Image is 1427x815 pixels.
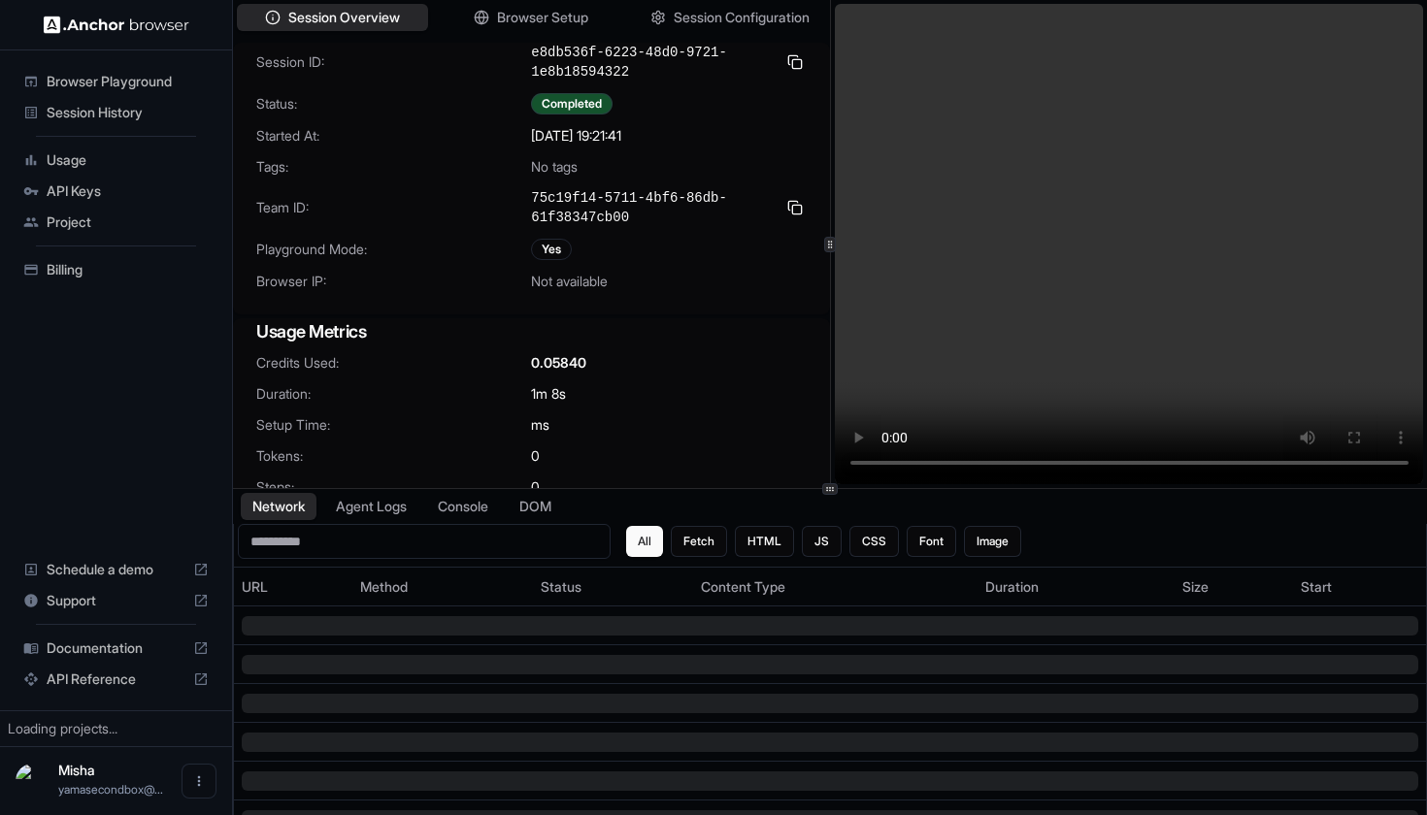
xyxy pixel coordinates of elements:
span: ms [531,415,549,435]
button: HTML [735,526,794,557]
span: Session ID: [256,52,531,72]
div: Documentation [16,633,216,664]
div: Completed [531,93,613,114]
div: Duration [985,577,1166,597]
button: All [626,526,663,557]
span: Status: [256,94,531,114]
button: Agent Logs [324,493,418,520]
div: Billing [16,254,216,285]
img: Anchor Logo [44,16,189,34]
button: Image [964,526,1021,557]
span: Billing [47,260,209,279]
div: URL [242,577,345,597]
span: Tags: [256,157,531,177]
span: Schedule a demo [47,560,185,579]
span: Not available [531,272,608,291]
div: Browser Playground [16,66,216,97]
span: No tags [531,157,578,177]
span: Session History [47,103,209,122]
span: Browser Setup [497,8,588,27]
div: Session History [16,97,216,128]
span: Credits Used: [256,353,531,373]
div: Project [16,207,216,238]
button: JS [802,526,842,557]
span: Support [47,591,185,610]
h3: Usage Metrics [256,318,807,345]
span: Steps: [256,477,531,497]
button: DOM [508,493,563,520]
span: Documentation [47,638,185,658]
button: Font [907,526,956,557]
span: Project [47,212,209,232]
div: Content Type [701,577,970,597]
span: Session Overview [288,8,400,27]
span: Tokens: [256,446,531,466]
span: Team ID: [256,198,531,217]
div: Size [1182,577,1285,597]
button: Console [426,493,500,520]
span: Misha [58,762,95,778]
span: 1m 8s [531,384,566,404]
span: Setup Time: [256,415,531,435]
span: Started At: [256,126,531,146]
span: API Reference [47,669,185,689]
span: e8db536f-6223-48d0-9721-1e8b18594322 [531,43,775,81]
span: Browser IP: [256,272,531,291]
span: Duration: [256,384,531,404]
div: Method [360,577,524,597]
span: API Keys [47,181,209,201]
div: Usage [16,145,216,176]
span: Browser Playground [47,72,209,91]
span: 0.05840 [531,353,586,373]
span: 75c19f14-5711-4bf6-86db-61f38347cb00 [531,188,775,227]
img: Misha [16,764,50,799]
div: Yes [531,239,572,260]
div: Support [16,585,216,616]
span: Session Configuration [674,8,810,27]
span: yamasecondbox@gmail.com [58,782,163,797]
div: Start [1301,577,1418,597]
span: Usage [47,150,209,170]
span: 0 [531,477,540,497]
div: Loading projects... [8,719,224,738]
button: Open menu [182,764,216,799]
div: API Keys [16,176,216,207]
span: Playground Mode: [256,240,531,259]
div: Status [541,577,685,597]
button: CSS [849,526,899,557]
button: Fetch [671,526,727,557]
button: Network [241,493,316,520]
span: [DATE] 19:21:41 [531,126,621,146]
div: Schedule a demo [16,554,216,585]
span: 0 [531,446,540,466]
div: API Reference [16,664,216,695]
